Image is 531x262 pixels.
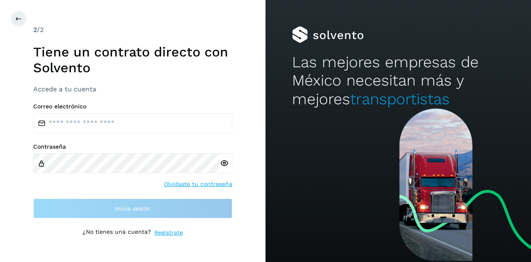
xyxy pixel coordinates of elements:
a: Olvidaste tu contraseña [164,180,232,189]
h1: Tiene un contrato directo con Solvento [33,44,232,76]
p: ¿No tienes una cuenta? [83,228,151,237]
span: Inicia sesión [115,206,151,211]
label: Contraseña [33,143,232,150]
span: transportistas [350,90,450,108]
label: Correo electrónico [33,103,232,110]
span: 2 [33,26,37,34]
div: /2 [33,25,232,35]
button: Inicia sesión [33,198,232,218]
h2: Las mejores empresas de México necesitan más y mejores [292,53,504,108]
h3: Accede a tu cuenta [33,85,232,93]
a: Regístrate [154,228,183,237]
